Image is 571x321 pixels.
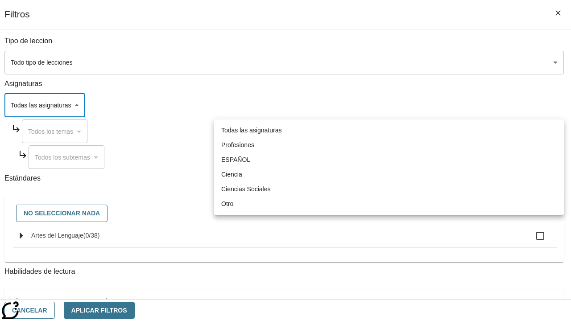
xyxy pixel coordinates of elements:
li: Ciencia [214,167,564,182]
li: ESPAÑOL [214,152,564,167]
li: Otro [214,197,564,211]
li: Todas las asignaturas [214,123,564,138]
ul: Seleccione una Asignatura [214,119,564,215]
li: Profesiones [214,138,564,152]
li: Ciencias Sociales [214,182,564,197]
